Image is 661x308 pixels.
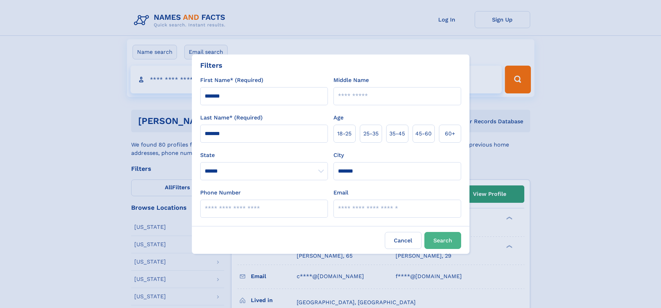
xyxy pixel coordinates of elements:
[424,232,461,249] button: Search
[200,76,263,84] label: First Name* (Required)
[333,151,344,159] label: City
[363,130,379,138] span: 25‑35
[200,151,328,159] label: State
[333,76,369,84] label: Middle Name
[415,130,432,138] span: 45‑60
[200,114,263,122] label: Last Name* (Required)
[333,189,348,197] label: Email
[337,130,351,138] span: 18‑25
[385,232,422,249] label: Cancel
[445,130,455,138] span: 60+
[200,60,222,70] div: Filters
[389,130,405,138] span: 35‑45
[200,189,241,197] label: Phone Number
[333,114,344,122] label: Age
